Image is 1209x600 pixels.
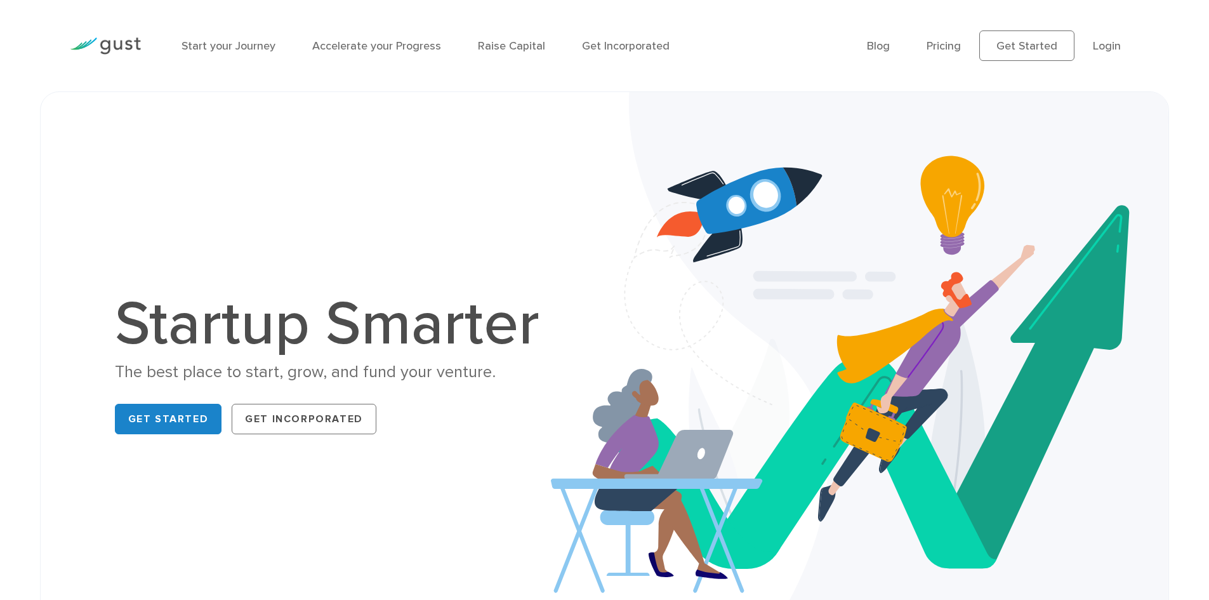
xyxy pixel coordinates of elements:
a: Start your Journey [182,39,275,53]
a: Raise Capital [478,39,545,53]
a: Blog [867,39,890,53]
a: Login [1093,39,1121,53]
a: Get Started [979,30,1074,61]
a: Get Incorporated [232,404,376,434]
h1: Startup Smarter [115,294,553,355]
a: Get Incorporated [582,39,670,53]
div: The best place to start, grow, and fund your venture. [115,361,553,383]
a: Pricing [927,39,961,53]
a: Get Started [115,404,222,434]
a: Accelerate your Progress [312,39,441,53]
img: Gust Logo [70,37,141,55]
